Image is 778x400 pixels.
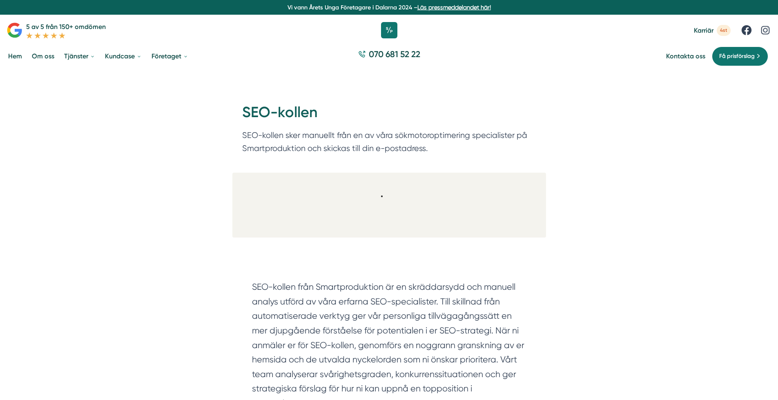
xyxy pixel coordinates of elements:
[242,102,536,129] h1: SEO-kollen
[355,48,424,64] a: 070 681 52 22
[719,52,755,61] span: Få prisförslag
[717,25,731,36] span: 4st
[62,46,97,67] a: Tjänster
[694,27,713,34] span: Karriär
[7,46,24,67] a: Hem
[666,52,705,60] a: Kontakta oss
[30,46,56,67] a: Om oss
[26,22,106,32] p: 5 av 5 från 150+ omdömen
[369,48,420,60] span: 070 681 52 22
[3,3,775,11] p: Vi vann Årets Unga Företagare i Dalarna 2024 –
[694,25,731,36] a: Karriär 4st
[417,4,491,11] a: Läs pressmeddelandet här!
[103,46,143,67] a: Kundcase
[712,47,768,66] a: Få prisförslag
[150,46,190,67] a: Företaget
[242,129,536,159] p: SEO-kollen sker manuellt från en av våra sökmotoroptimering specialister på Smartproduktion och s...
